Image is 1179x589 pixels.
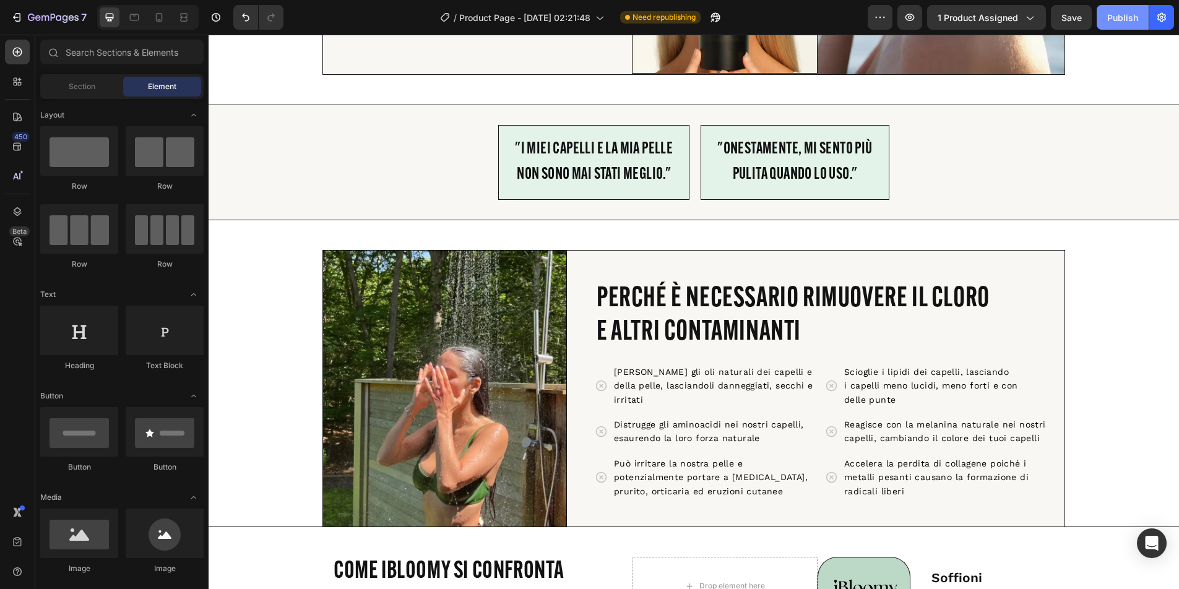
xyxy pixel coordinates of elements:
[69,81,95,92] span: Section
[126,181,204,192] div: Row
[509,102,663,153] p: "Onestamente, mi sento più pulita quando lo uso."
[12,132,30,142] div: 450
[40,181,118,192] div: Row
[405,330,605,372] p: [PERSON_NAME] gli oli naturali dei capelli e della pelle, lasciandoli danneggiati, secchi e irritati
[1061,12,1082,23] span: Save
[40,492,62,503] span: Media
[306,102,464,128] p: "I miei capelli e la mia pelle
[126,360,204,371] div: Text Block
[703,551,793,568] p: standard
[184,285,204,304] span: Toggle open
[114,216,358,494] img: gempages_577423559685571110-d8293734-1b31-40c8-9719-11b25148116e.webp
[209,35,1179,589] iframe: Design area
[40,390,63,402] span: Button
[938,11,1018,24] span: 1 product assigned
[454,11,457,24] span: /
[306,127,464,153] p: non sono mai stati meglio."
[40,563,118,574] div: Image
[405,383,605,411] p: Distrugge gli aminoacidi nei nostri capelli, esaurendo la loro forza naturale
[9,226,30,236] div: Beta
[636,436,854,463] p: metalli pesanti causano la formazione di radicali liberi
[636,383,854,411] p: Reagisce con la melanina naturale nei nostri capelli, cambiando il colore dei tuoi capelli
[126,462,204,473] div: Button
[124,522,361,583] h2: come ibloomy si confronta agli altri soffioni
[40,259,118,270] div: Row
[184,488,204,507] span: Toggle open
[633,12,696,23] span: Need republishing
[184,386,204,406] span: Toggle open
[1107,11,1138,24] div: Publish
[126,259,204,270] div: Row
[459,11,590,24] span: Product Page - [DATE] 02:21:48
[1137,528,1167,558] div: Open Intercom Messenger
[927,5,1046,30] button: 1 product assigned
[491,546,556,556] div: Drop element here
[40,289,56,300] span: Text
[184,105,204,125] span: Toggle open
[617,539,694,565] img: gempages_577423559685571110-5d3ee1e6-467a-4875-86cb-3a6b2a2bdf5f.png
[636,344,854,358] p: i capelli meno lucidi, meno forti e con
[40,462,118,473] div: Button
[81,10,87,25] p: 7
[703,535,793,551] p: soffioni
[5,5,92,30] button: 7
[148,81,176,92] span: Element
[126,563,204,574] div: Image
[636,330,854,344] p: Scioglie i lipidi dei capelli, lasciando
[387,247,856,316] h2: PERCHÉ È NECESSARIO RIMUOVERE IL CLORO E ALTRI CONTAMINANTI
[1097,5,1149,30] button: Publish
[636,358,854,372] p: delle punte
[405,422,605,463] p: Può irritare la nostra pelle e potenzialmente portare a [MEDICAL_DATA], prurito, orticaria ed eru...
[636,422,854,436] p: Accelera la perdita di collagene poiché i
[233,5,283,30] div: Undo/Redo
[1051,5,1092,30] button: Save
[40,110,64,121] span: Layout
[40,360,118,371] div: Heading
[40,40,204,64] input: Search Sections & Elements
